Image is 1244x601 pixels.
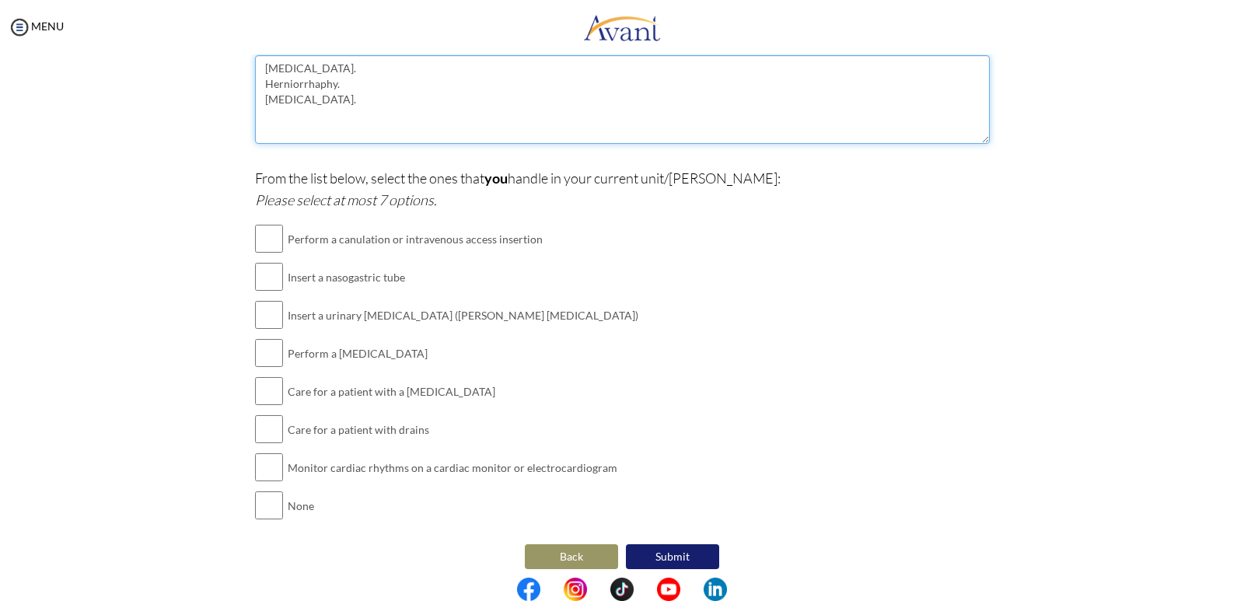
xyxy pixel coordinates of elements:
[540,578,564,601] img: blank.png
[8,19,64,33] a: MENU
[288,220,638,258] td: Perform a canulation or intravenous access insertion
[288,296,638,334] td: Insert a urinary [MEDICAL_DATA] ([PERSON_NAME] [MEDICAL_DATA])
[288,258,638,296] td: Insert a nasogastric tube
[704,578,727,601] img: li.png
[288,411,638,449] td: Care for a patient with drains
[517,578,540,601] img: fb.png
[525,544,618,569] button: Back
[564,578,587,601] img: in.png
[583,4,661,51] img: logo.png
[288,449,638,487] td: Monitor cardiac rhythms on a cardiac monitor or electrocardiogram
[634,578,657,601] img: blank.png
[657,578,680,601] img: yt.png
[8,16,31,39] img: icon-menu.png
[587,578,610,601] img: blank.png
[680,578,704,601] img: blank.png
[255,167,990,211] p: From the list below, select the ones that handle in your current unit/[PERSON_NAME]:
[288,372,638,411] td: Care for a patient with a [MEDICAL_DATA]
[255,191,437,208] i: Please select at most 7 options.
[610,578,634,601] img: tt.png
[626,544,719,569] button: Submit
[484,169,508,187] b: you
[288,334,638,372] td: Perform a [MEDICAL_DATA]
[288,487,638,525] td: None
